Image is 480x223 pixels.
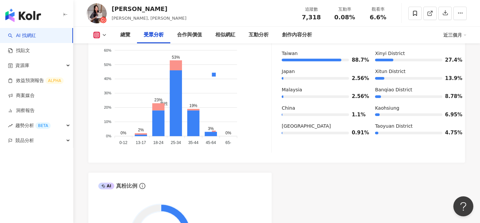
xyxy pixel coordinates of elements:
[171,141,181,145] tspan: 25-34
[104,120,111,124] tspan: 10%
[8,47,30,54] a: 找貼文
[15,133,34,148] span: 競品分析
[375,105,455,112] div: Kaohsiung
[15,58,29,73] span: 資源庫
[249,31,269,39] div: 互動分析
[106,134,111,138] tspan: 0%
[375,50,455,57] div: Xinyi District
[445,58,455,63] span: 27.4%
[375,68,455,75] div: Xitun District
[282,87,362,93] div: Malaysia
[352,76,362,81] span: 2.56%
[352,130,362,135] span: 0.91%
[8,123,13,128] span: rise
[282,31,312,39] div: 創作內容分析
[177,31,202,39] div: 合作與價值
[5,9,41,22] img: logo
[375,123,455,130] div: Taoyuan District
[445,94,455,99] span: 8.78%
[87,3,107,23] img: KOL Avatar
[144,31,164,39] div: 受眾分析
[35,122,51,129] div: BETA
[443,30,467,40] div: 近三個月
[8,77,64,84] a: 效益預測報告ALPHA
[138,182,146,190] span: info-circle
[136,141,146,145] tspan: 13-17
[365,6,391,13] div: 觀看率
[112,16,186,21] span: [PERSON_NAME], [PERSON_NAME]
[188,141,199,145] tspan: 35-44
[112,5,186,13] div: [PERSON_NAME]
[8,92,35,99] a: 商案媒合
[15,118,51,133] span: 趨勢分析
[445,76,455,81] span: 13.9%
[332,6,357,13] div: 互動率
[445,112,455,117] span: 6.95%
[445,130,455,135] span: 4.75%
[104,62,111,66] tspan: 50%
[104,105,111,109] tspan: 20%
[98,182,137,190] div: 真粉比例
[104,48,111,52] tspan: 60%
[282,123,362,130] div: [GEOGRAPHIC_DATA]
[352,94,362,99] span: 2.56%
[104,77,111,81] tspan: 40%
[453,196,473,216] iframe: Help Scout Beacon - Open
[370,14,386,21] span: 6.6%
[104,91,111,95] tspan: 30%
[8,107,35,114] a: 洞察報告
[8,32,36,39] a: searchAI 找網紅
[206,141,216,145] tspan: 45-64
[352,112,362,117] span: 1.1%
[155,101,168,106] span: 男性
[120,31,130,39] div: 總覽
[299,6,324,13] div: 追蹤數
[119,141,127,145] tspan: 0-12
[282,50,362,57] div: Taiwan
[282,68,362,75] div: Japan
[375,87,455,93] div: Banqiao District
[226,141,231,145] tspan: 65-
[334,14,355,21] span: 0.08%
[282,105,362,112] div: China
[302,14,321,21] span: 7,318
[98,183,114,189] div: AI
[153,141,164,145] tspan: 18-24
[352,58,362,63] span: 88.7%
[215,31,235,39] div: 相似網紅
